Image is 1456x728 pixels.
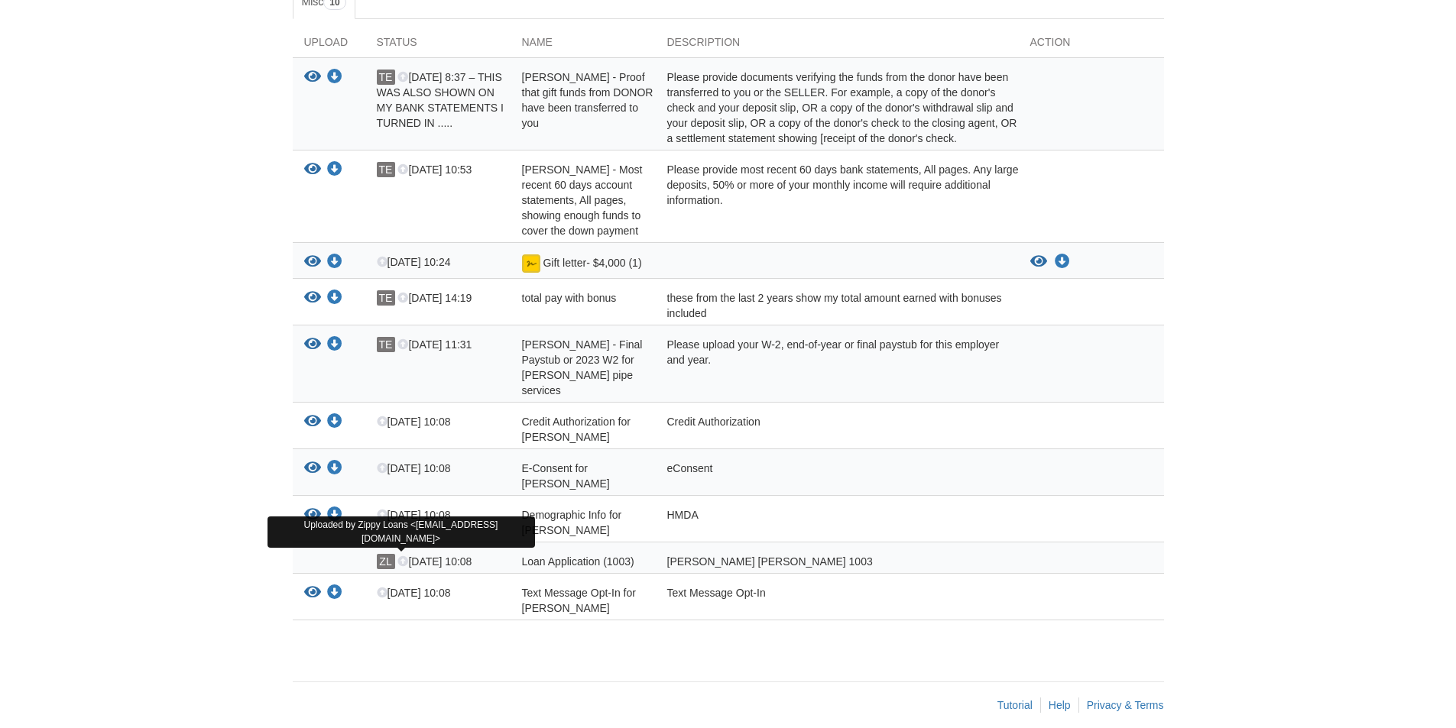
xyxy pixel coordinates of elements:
span: TE [377,70,395,85]
div: Upload [293,34,365,57]
span: TE [377,162,395,177]
div: these from the last 2 years show my total amount earned with bonuses included [656,290,1019,321]
a: Download Gift letter- $4,000 (1) [327,257,342,269]
button: View Gift letter- $4,000 (1) [304,254,321,270]
div: Action [1019,34,1164,57]
span: E-Consent for [PERSON_NAME] [522,462,610,490]
span: [PERSON_NAME] - Most recent 60 days account statements, All pages, showing enough funds to cover ... [522,163,643,237]
span: Demographic Info for [PERSON_NAME] [522,509,622,536]
div: HMDA [656,507,1019,538]
span: Text Message Opt-In for [PERSON_NAME] [522,587,636,614]
a: Download total pay with bonus [327,293,342,305]
span: [PERSON_NAME] - Proof that gift funds from DONOR have been transferred to you [522,71,653,129]
div: Name [511,34,656,57]
a: Help [1049,699,1071,711]
span: total pay with bonus [522,292,617,304]
a: Download Demographic Info for TAMMY ELLIS [327,510,342,522]
a: Download Tammy - Proof that gift funds from DONOR have been transferred to you [327,72,342,84]
span: [PERSON_NAME] - Final Paystub or 2023 W2 for [PERSON_NAME] pipe services [522,338,643,396]
span: TE [377,290,395,306]
button: View TAMMY ELLIS - Final Paystub or 2023 W2 for Stauffer pipe services [304,337,321,353]
button: View Credit Authorization for TAMMY ELLIS [304,414,321,430]
span: [DATE] 10:08 [397,555,472,568]
a: Download Gift letter- $4,000 (1) [1055,256,1070,268]
span: [DATE] 10:24 [377,256,451,268]
div: Description [656,34,1019,57]
span: TE [377,337,395,352]
span: [DATE] 10:08 [377,509,451,521]
a: Download E-Consent for TAMMY ELLIS [327,463,342,475]
span: [DATE] 10:53 [397,163,472,176]
a: Download TAMMY ELLIS - Most recent 60 days account statements, All pages, showing enough funds to... [327,164,342,176]
span: Credit Authorization for [PERSON_NAME] [522,416,631,443]
a: Tutorial [997,699,1033,711]
a: Download TAMMY ELLIS - Final Paystub or 2023 W2 for Stauffer pipe services [327,339,342,351]
a: Download Credit Authorization for TAMMY ELLIS [327,416,342,429]
div: [PERSON_NAME] [PERSON_NAME] 1003 [656,554,1019,569]
button: View Gift letter- $4,000 (1) [1030,254,1047,270]
span: [DATE] 8:37 – THIS WAS ALSO SHOWN ON MY BANK STATEMENTS I TURNED IN ..... [377,71,504,129]
button: View E-Consent for TAMMY ELLIS [304,461,321,477]
button: View Tammy - Proof that gift funds from DONOR have been transferred to you [304,70,321,86]
button: View Demographic Info for TAMMY ELLIS [304,507,321,523]
div: Uploaded by Zippy Loans <[EMAIL_ADDRESS][DOMAIN_NAME]> [268,516,535,547]
span: [DATE] 10:08 [377,462,451,474]
div: Text Message Opt-In [656,585,1019,616]
button: View total pay with bonus [304,290,321,306]
button: View TAMMY ELLIS - Most recent 60 days account statements, All pages, showing enough funds to cov... [304,162,321,178]
div: Please provide most recent 60 days bank statements, All pages. Any large deposits, 50% or more of... [656,162,1019,238]
span: ZL [377,554,395,569]
img: Document accepted [522,254,540,273]
span: [DATE] 14:19 [397,292,472,304]
span: [DATE] 10:08 [377,587,451,599]
div: Credit Authorization [656,414,1019,445]
div: eConsent [656,461,1019,491]
span: Loan Application (1003) [522,555,634,568]
div: Status [365,34,511,57]
div: Please provide documents verifying the funds from the donor have been transferred to you or the S... [656,70,1019,146]
div: Please upload your W-2, end-of-year or final paystub for this employer and year. [656,337,1019,398]
span: [DATE] 10:08 [377,416,451,428]
span: Gift letter- $4,000 (1) [543,257,641,269]
button: View Text Message Opt-In for TAMMY ELLIS [304,585,321,601]
span: [DATE] 11:31 [397,338,472,351]
a: Privacy & Terms [1087,699,1164,711]
a: Download Text Message Opt-In for TAMMY ELLIS [327,587,342,600]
